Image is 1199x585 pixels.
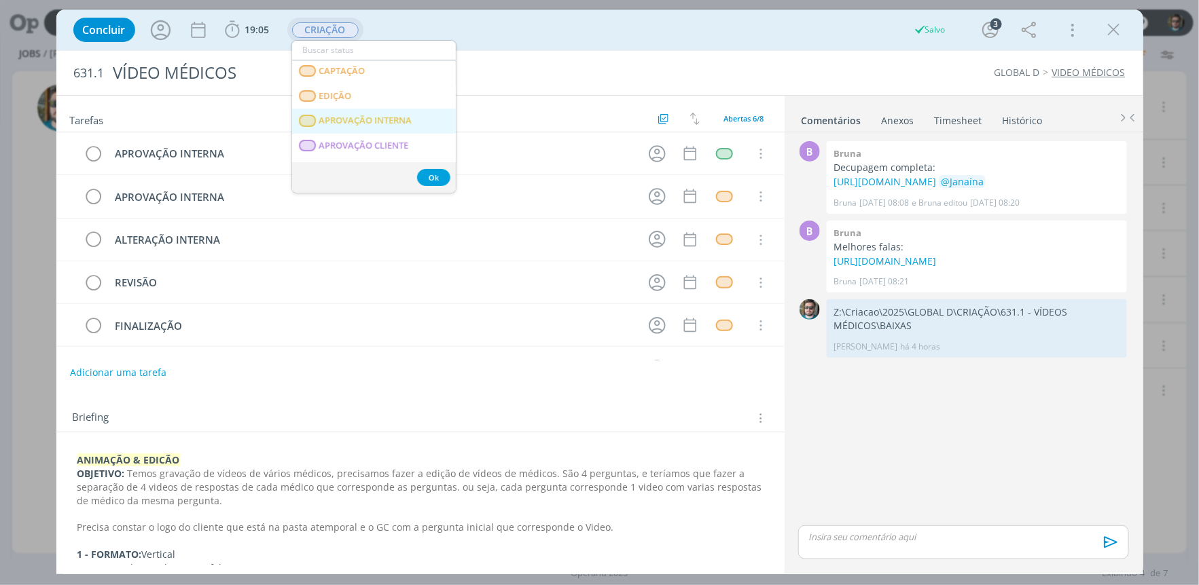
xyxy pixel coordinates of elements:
[73,18,135,42] button: Concluir
[800,299,820,320] img: R
[109,145,637,162] div: APROVAÇÃO INTERNA
[77,467,765,507] span: Temos gravação de vídeos de vários médicos, precisamos fazer a edição de vídeos de médicos. São 4...
[834,305,1120,333] p: Z:\Criacao\2025\GLOBAL D\CRIAÇÃO\631.1 - VÍDEOS MÉDICOS\BAIXAS
[319,140,408,151] span: APROVAÇÃO CLIENTE
[69,360,167,385] button: Adicionar uma tarefa
[724,113,764,124] span: Abertas 6/8
[1002,108,1043,128] a: Histórico
[77,521,614,533] span: Precisa constar o logo do cliente que está na pasta atemporal e o GC com a pergunta inicial que c...
[109,274,637,291] div: REVISÃO
[109,231,637,248] div: ALTERAÇÃO INTERNA
[834,161,1120,174] p: Decupagem completa:
[834,240,1120,254] p: Melhores falas:
[319,66,365,77] span: CAPTAÇÃO
[934,108,983,128] a: Timesheet
[859,197,909,209] span: [DATE] 08:08
[77,561,128,574] strong: 2 - TEMPO:
[77,453,180,466] strong: ANIMAÇÃO & EDICÃO
[56,10,1143,574] div: dialog
[74,66,105,81] span: 631.1
[834,197,857,209] p: Bruna
[77,548,142,561] strong: 1 - FORMATO:
[834,147,861,159] b: Bruna
[912,197,967,209] span: e Bruna editou
[834,227,861,239] b: Bruna
[1052,66,1126,79] a: VIDEO MÉDICOS
[245,23,270,36] span: 19:05
[77,561,764,575] p: de acordo com as falas que a [PERSON_NAME]
[995,66,1040,79] a: GLOBAL D
[834,254,936,267] a: [URL][DOMAIN_NAME]
[914,24,946,36] div: Salvo
[941,175,984,188] span: @Janaína
[77,467,125,480] strong: OBJETIVO:
[990,18,1002,30] div: 3
[801,108,862,128] a: Comentários
[291,40,457,193] ul: CRIAÇÃO
[690,113,700,125] img: arrow-down-up.svg
[834,175,936,188] a: [URL][DOMAIN_NAME]
[319,91,351,102] span: EDIÇÃO
[109,360,637,377] div: ENTREGUE
[73,409,109,427] span: Briefing
[800,221,820,241] div: B
[980,19,1001,41] button: 3
[834,341,897,353] p: [PERSON_NAME]
[107,56,682,90] div: VÍDEO MÉDICOS
[882,114,914,128] div: Anexos
[970,197,1020,209] span: [DATE] 08:20
[109,318,637,335] div: FINALIZAÇÃO
[291,22,359,39] button: CRIAÇÃO
[900,341,940,353] span: há 4 horas
[417,169,450,186] button: Ok
[319,115,412,126] span: APROVAÇÃO INTERNA
[859,276,909,288] span: [DATE] 08:21
[70,111,104,127] span: Tarefas
[292,22,359,38] span: CRIAÇÃO
[292,41,456,60] input: Buscar status
[834,276,857,288] p: Bruna
[77,548,764,561] p: Vertical
[221,19,273,41] button: 19:05
[800,141,820,162] div: B
[109,189,637,206] div: APROVAÇÃO INTERNA
[83,24,126,35] span: Concluir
